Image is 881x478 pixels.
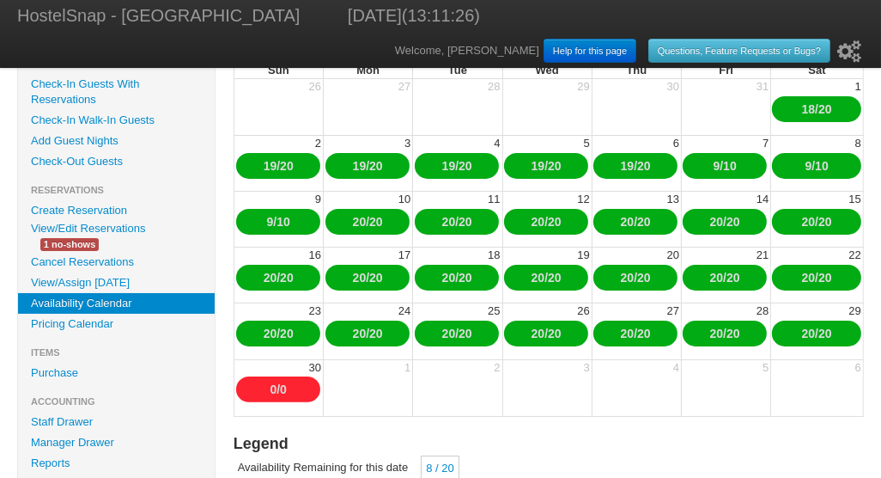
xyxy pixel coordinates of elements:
a: Cancel Reservations [18,252,215,273]
div: / [593,321,677,346]
a: 20 [459,327,472,340]
a: 20 [802,327,816,340]
div: 21 [755,248,770,263]
div: / [236,265,320,291]
div: 2 [492,360,501,376]
div: 5 [582,136,592,151]
li: Reservations [18,180,215,200]
div: 24 [397,303,412,319]
a: 20 [726,271,740,285]
a: 20 [369,215,383,229]
div: 7 [761,136,770,151]
div: / [504,321,588,346]
div: / [683,153,767,179]
div: 12 [575,192,591,207]
a: 20 [637,215,651,229]
a: 20 [710,327,724,340]
div: / [772,153,861,179]
a: 19 [532,159,545,173]
a: 20 [726,327,740,340]
div: 16 [307,248,323,263]
a: 20 [264,271,277,285]
a: 9 [267,215,274,229]
a: 20 [621,215,635,229]
a: 20 [637,327,651,340]
div: / [683,209,767,235]
a: 20 [532,327,545,340]
div: 19 [575,248,591,263]
div: 5 [761,360,770,376]
th: Thu [592,62,681,79]
a: 20 [353,215,367,229]
div: / [415,153,499,179]
div: / [504,153,588,179]
th: Fri [681,62,770,79]
div: 29 [848,303,863,319]
div: 9 [313,192,323,207]
div: 2 [313,136,323,151]
a: 20 [802,271,816,285]
div: 22 [848,248,863,263]
div: 6 [671,136,681,151]
div: Welcome, [PERSON_NAME] [395,34,864,68]
a: Check-Out Guests [18,151,215,172]
a: Add Guest Nights [18,131,215,151]
span: (13:11:26) [402,6,480,25]
a: 20 [710,271,724,285]
a: 10 [815,159,829,173]
div: / [236,321,320,346]
div: 4 [671,360,681,376]
a: 20 [459,271,472,285]
a: Create Reservation [18,200,215,221]
a: 20 [264,327,277,340]
div: 8 [854,136,863,151]
div: 27 [665,303,681,319]
a: Staff Drawer [18,412,215,432]
a: Check-In Walk-In Guests [18,110,215,131]
div: 31 [755,79,770,95]
a: 20 [353,271,367,285]
div: 3 [403,136,412,151]
a: Questions, Feature Requests or Bugs? [648,39,830,63]
a: 20 [818,215,832,229]
a: 20 [802,215,816,229]
div: 14 [755,192,770,207]
a: Availability Calendar [18,293,215,314]
a: Manager Drawer [18,432,215,453]
div: 25 [486,303,501,319]
a: 20 [280,271,294,285]
a: 9 [805,159,812,173]
a: 20 [369,271,383,285]
a: 19 [442,159,456,173]
div: 1 [854,79,863,95]
li: Accounting [18,391,215,412]
a: 19 [621,159,635,173]
div: 29 [575,79,591,95]
div: / [415,209,499,235]
div: 27 [397,79,412,95]
a: Reports [18,453,215,474]
a: Help for this page [544,39,636,63]
a: 20 [532,215,545,229]
div: / [236,153,320,179]
div: / [683,265,767,291]
a: 20 [280,159,294,173]
a: 20 [280,327,294,340]
a: 20 [459,159,472,173]
a: 20 [442,327,456,340]
div: 6 [854,360,863,376]
a: 1 no-shows [27,235,112,253]
i: Setup Wizard [837,40,861,63]
div: 4 [492,136,501,151]
div: 30 [307,360,323,376]
div: / [236,377,320,402]
a: 20 [637,271,651,285]
div: / [415,321,499,346]
li: Items [18,342,215,363]
th: Mon [323,62,412,79]
div: / [593,153,677,179]
div: 23 [307,303,323,319]
div: 20 [665,248,681,263]
div: 30 [665,79,681,95]
a: 20 [818,102,832,116]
